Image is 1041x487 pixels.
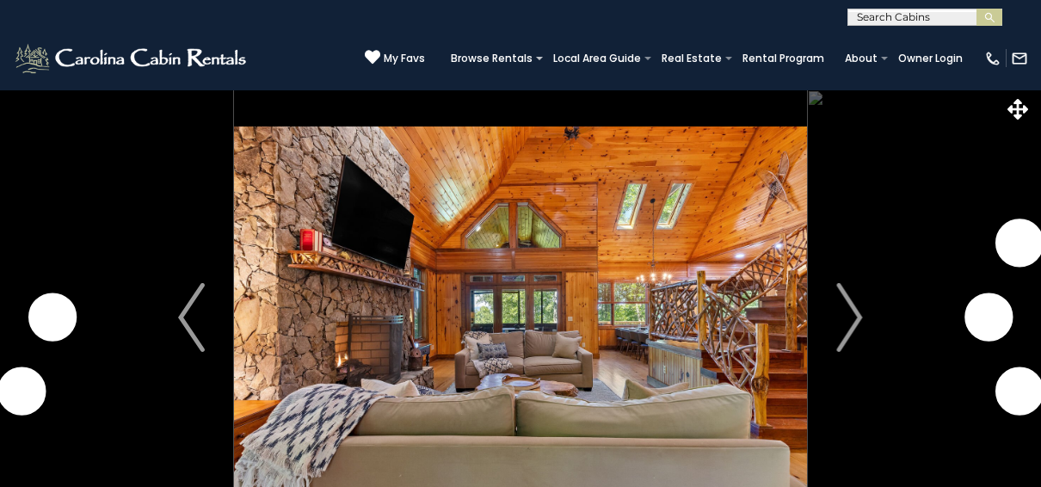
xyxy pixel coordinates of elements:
span: My Favs [384,51,425,66]
img: arrow [836,283,862,352]
a: Local Area Guide [545,46,650,71]
a: Browse Rentals [442,46,541,71]
img: arrow [178,283,204,352]
a: My Favs [365,49,425,67]
a: Owner Login [890,46,971,71]
a: About [836,46,886,71]
a: Real Estate [653,46,730,71]
img: mail-regular-white.png [1011,50,1028,67]
a: Rental Program [734,46,833,71]
img: White-1-2.png [13,41,251,76]
img: phone-regular-white.png [984,50,1001,67]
